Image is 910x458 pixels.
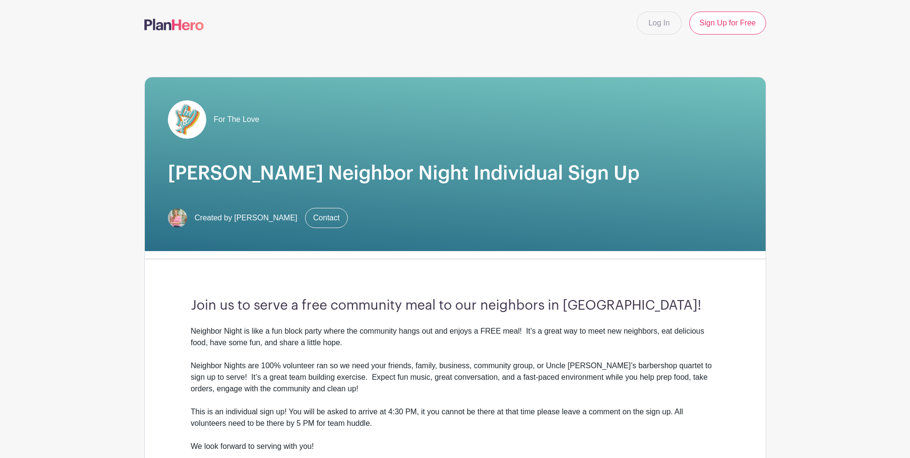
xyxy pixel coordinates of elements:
a: Sign Up for Free [689,12,766,35]
h1: [PERSON_NAME] Neighbor Night Individual Sign Up [168,162,743,185]
div: Neighbor Nights are 100% volunteer ran so we need your friends, family, business, community group... [191,349,720,452]
img: pageload-spinner.gif [168,100,206,139]
a: Contact [305,208,348,228]
div: Neighbor Night is like a fun block party where the community hangs out and enjoys a FREE meal! It... [191,325,720,349]
span: Created by [PERSON_NAME] [195,212,297,224]
a: Log In [637,12,682,35]
img: 2x2%20headshot.png [168,208,187,228]
h3: Join us to serve a free community meal to our neighbors in [GEOGRAPHIC_DATA]! [191,298,720,314]
span: For The Love [214,114,260,125]
img: logo-507f7623f17ff9eddc593b1ce0a138ce2505c220e1c5a4e2b4648c50719b7d32.svg [144,19,204,30]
